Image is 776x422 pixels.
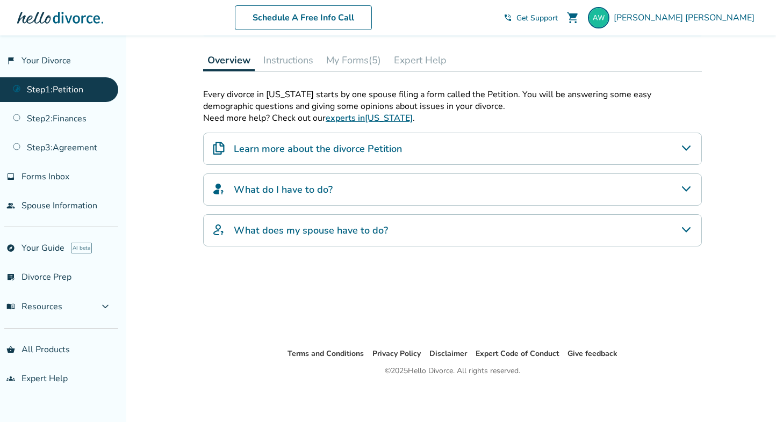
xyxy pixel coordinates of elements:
img: What does my spouse have to do? [212,223,225,236]
div: What do I have to do? [203,173,702,206]
span: Forms Inbox [21,171,69,183]
div: What does my spouse have to do? [203,214,702,246]
span: shopping_basket [6,345,15,354]
span: [PERSON_NAME] [PERSON_NAME] [614,12,759,24]
a: Privacy Policy [372,348,421,359]
a: Schedule A Free Info Call [235,5,372,30]
button: My Forms(5) [322,49,385,71]
h4: What does my spouse have to do? [234,223,388,237]
img: Learn more about the divorce Petition [212,142,225,155]
div: © 2025 Hello Divorce. All rights reserved. [385,365,520,377]
li: Disclaimer [429,347,467,360]
span: groups [6,374,15,383]
span: Resources [6,301,62,312]
span: phone_in_talk [504,13,512,22]
button: Overview [203,49,255,71]
img: aberneewells@gmail.com [588,7,609,28]
a: Expert Code of Conduct [476,348,559,359]
a: Terms and Conditions [288,348,364,359]
span: inbox [6,172,15,181]
span: expand_more [99,300,112,313]
span: Get Support [516,13,558,23]
a: phone_in_talkGet Support [504,13,558,23]
iframe: Chat Widget [722,370,776,422]
p: Need more help? Check out our . [203,112,702,124]
div: Learn more about the divorce Petition [203,133,702,165]
h4: What do I have to do? [234,183,333,197]
span: list_alt_check [6,273,15,281]
span: shopping_cart [566,11,579,24]
span: flag_2 [6,56,15,65]
span: menu_book [6,302,15,311]
img: What do I have to do? [212,183,225,195]
button: Expert Help [390,49,451,71]
span: people [6,201,15,210]
span: explore [6,244,15,252]
h4: Learn more about the divorce Petition [234,142,402,156]
span: AI beta [71,243,92,253]
p: Every divorce in [US_STATE] starts by one spouse filing a form called the Petition. You will be a... [203,89,702,112]
a: experts in[US_STATE] [326,112,413,124]
button: Instructions [259,49,318,71]
li: Give feedback [567,347,617,360]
